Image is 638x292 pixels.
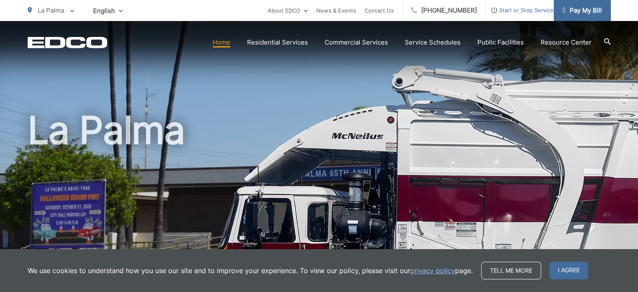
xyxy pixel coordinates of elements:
span: La Palma [38,6,64,14]
a: EDCD logo. Return to the homepage. [28,37,107,48]
a: Residential Services [247,37,308,47]
a: News & Events [316,5,356,16]
a: Home [213,37,230,47]
a: Tell me more [481,262,541,279]
p: We use cookies to understand how you use our site and to improve your experience. To view our pol... [28,266,473,276]
a: Resource Center [541,37,591,47]
a: privacy policy [410,266,455,276]
a: About EDCO [268,5,308,16]
a: Commercial Services [325,37,388,47]
a: Contact Us [365,5,394,16]
span: Pay My Bill [562,5,602,16]
span: I agree [549,262,588,279]
span: English [87,3,129,18]
a: Public Facilities [477,37,524,47]
a: Service Schedules [405,37,461,47]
